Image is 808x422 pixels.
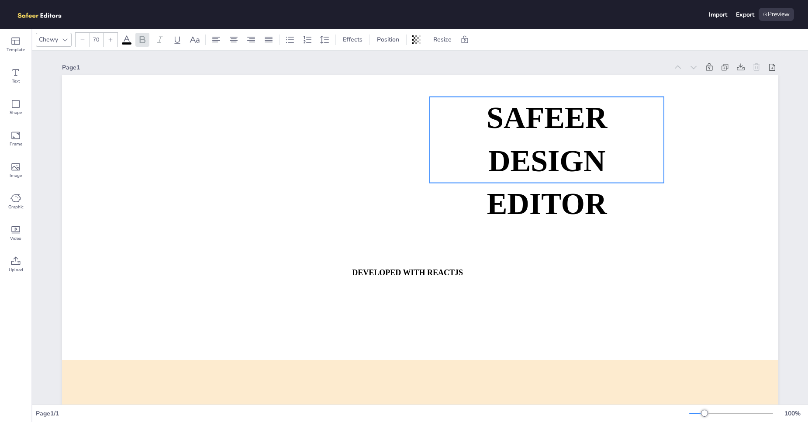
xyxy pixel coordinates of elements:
span: Video [10,235,21,242]
strong: SAFEER [487,101,607,135]
strong: DESIGN EDITOR [487,144,607,221]
span: Effects [341,35,364,44]
img: logo.png [14,8,74,21]
div: Chewy [37,34,60,45]
span: Resize [432,35,453,44]
div: Page 1 / 1 [36,409,689,418]
div: Preview [759,8,794,21]
span: Text [12,78,20,85]
div: 100 % [782,409,803,418]
span: Position [375,35,401,44]
div: Export [736,10,754,19]
span: Image [10,172,22,179]
span: Graphic [8,204,24,211]
strong: DEVELOPED WITH REACTJS [352,268,463,277]
span: Upload [9,266,23,273]
span: Template [7,46,25,53]
span: Shape [10,109,22,116]
span: Frame [10,141,22,148]
div: Page 1 [62,63,668,72]
div: Import [709,10,727,19]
